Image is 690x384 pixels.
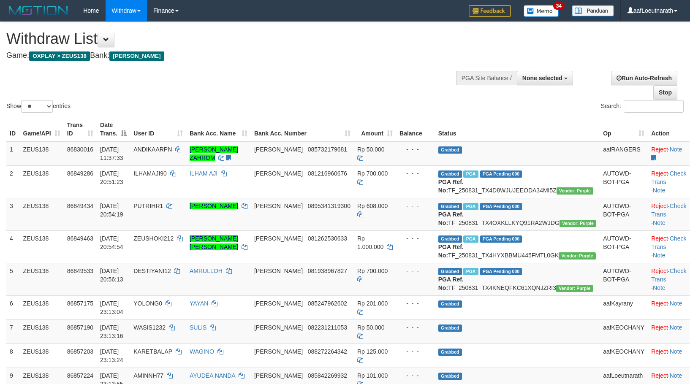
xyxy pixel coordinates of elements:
[399,371,432,380] div: - - -
[67,348,93,355] span: 86857203
[6,30,451,47] h1: Withdraw List
[653,252,666,259] a: Note
[357,146,385,153] span: Rp 50.000
[469,5,511,17] img: Feedback.jpg
[651,268,668,274] a: Reject
[600,230,648,263] td: AUTOWD-BOT-PGA
[67,203,93,209] span: 86849434
[6,4,71,17] img: MOTION_logo.png
[67,268,93,274] span: 86849533
[190,235,238,250] a: [PERSON_NAME] [PERSON_NAME]
[399,299,432,308] div: - - -
[648,117,690,141] th: Action
[438,268,462,275] span: Grabbed
[456,71,517,85] div: PGA Site Balance /
[308,300,347,307] span: Copy 085247962602 to clipboard
[133,300,162,307] span: YOLONG0
[100,348,123,363] span: [DATE] 23:13:24
[254,300,303,307] span: [PERSON_NAME]
[133,268,171,274] span: DESTIYANI12
[133,372,163,379] span: AMINNH77
[190,372,235,379] a: AYUDEA NANDA
[6,230,20,263] td: 4
[438,235,462,243] span: Grabbed
[357,235,383,250] span: Rp 1.000.000
[399,323,432,332] div: - - -
[435,117,600,141] th: Status
[438,300,462,308] span: Grabbed
[480,268,522,275] span: PGA Pending
[463,170,478,178] span: Marked by aafRornrotha
[560,220,596,227] span: Vendor URL: https://trx4.1velocity.biz
[357,300,388,307] span: Rp 201.000
[651,235,686,250] a: Check Trans
[651,268,686,283] a: Check Trans
[6,263,20,295] td: 5
[651,170,668,177] a: Reject
[251,117,354,141] th: Bank Acc. Number: activate to sort column ascending
[190,268,223,274] a: AMRULLOH
[463,268,478,275] span: Marked by aafRornrotha
[651,203,686,218] a: Check Trans
[133,146,172,153] span: ANDIKAARPN
[624,100,684,113] input: Search:
[670,348,682,355] a: Note
[670,372,682,379] a: Note
[396,117,435,141] th: Balance
[308,146,347,153] span: Copy 085732179681 to clipboard
[100,146,123,161] span: [DATE] 11:37:33
[399,347,432,356] div: - - -
[67,324,93,331] span: 86857190
[6,141,20,166] td: 1
[6,319,20,343] td: 7
[6,295,20,319] td: 6
[399,202,432,210] div: - - -
[651,170,686,185] a: Check Trans
[67,235,93,242] span: 86849463
[20,319,64,343] td: ZEUS138
[438,349,462,356] span: Grabbed
[435,263,600,295] td: TF_250831_TX4KNEQFKC61XQNJZRI3
[670,300,682,307] a: Note
[438,146,462,154] span: Grabbed
[648,295,690,319] td: ·
[670,146,682,153] a: Note
[438,170,462,178] span: Grabbed
[6,198,20,230] td: 3
[254,146,303,153] span: [PERSON_NAME]
[438,243,464,259] b: PGA Ref. No:
[438,178,464,194] b: PGA Ref. No:
[670,324,682,331] a: Note
[254,235,303,242] span: [PERSON_NAME]
[522,75,562,81] span: None selected
[480,235,522,243] span: PGA Pending
[435,230,600,263] td: TF_250831_TX4HYXBBMU445FMTL0GK
[109,51,164,61] span: [PERSON_NAME]
[438,276,464,291] b: PGA Ref. No:
[648,319,690,343] td: ·
[64,117,97,141] th: Trans ID: activate to sort column ascending
[308,203,350,209] span: Copy 0895341319300 to clipboard
[308,170,347,177] span: Copy 081216960676 to clipboard
[20,263,64,295] td: ZEUS138
[653,219,666,226] a: Note
[463,235,478,243] span: Marked by aafRornrotha
[190,300,208,307] a: YAYAN
[308,372,347,379] span: Copy 085842269932 to clipboard
[6,343,20,368] td: 8
[20,198,64,230] td: ZEUS138
[100,235,123,250] span: [DATE] 20:54:54
[20,165,64,198] td: ZEUS138
[600,343,648,368] td: aafKEOCHANY
[190,203,238,209] a: [PERSON_NAME]
[357,268,388,274] span: Rp 700.000
[308,235,347,242] span: Copy 081262530633 to clipboard
[651,324,668,331] a: Reject
[21,100,53,113] select: Showentries
[651,235,668,242] a: Reject
[100,268,123,283] span: [DATE] 20:56:13
[357,348,388,355] span: Rp 125.000
[600,141,648,166] td: aafRANGERS
[190,348,214,355] a: WAGINO
[190,170,217,177] a: ILHAM AJI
